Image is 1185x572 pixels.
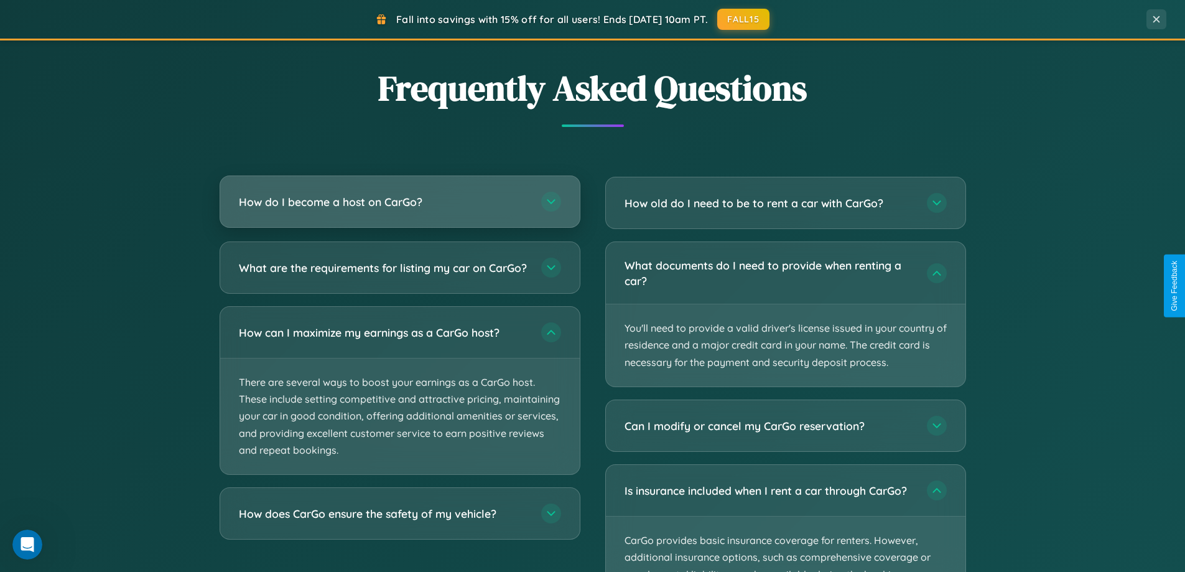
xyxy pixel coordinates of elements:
p: You'll need to provide a valid driver's license issued in your country of residence and a major c... [606,304,965,387]
h3: How do I become a host on CarGo? [239,194,529,210]
h3: How old do I need to be to rent a car with CarGo? [625,195,914,211]
div: Give Feedback [1170,261,1179,311]
button: FALL15 [717,9,769,30]
h3: Is insurance included when I rent a car through CarGo? [625,483,914,499]
iframe: Intercom live chat [12,530,42,560]
p: There are several ways to boost your earnings as a CarGo host. These include setting competitive ... [220,359,580,474]
span: Fall into savings with 15% off for all users! Ends [DATE] 10am PT. [396,13,708,26]
h3: How does CarGo ensure the safety of my vehicle? [239,506,529,522]
h3: What are the requirements for listing my car on CarGo? [239,260,529,276]
h3: Can I modify or cancel my CarGo reservation? [625,418,914,434]
h3: How can I maximize my earnings as a CarGo host? [239,325,529,340]
h2: Frequently Asked Questions [220,64,966,112]
h3: What documents do I need to provide when renting a car? [625,258,914,288]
